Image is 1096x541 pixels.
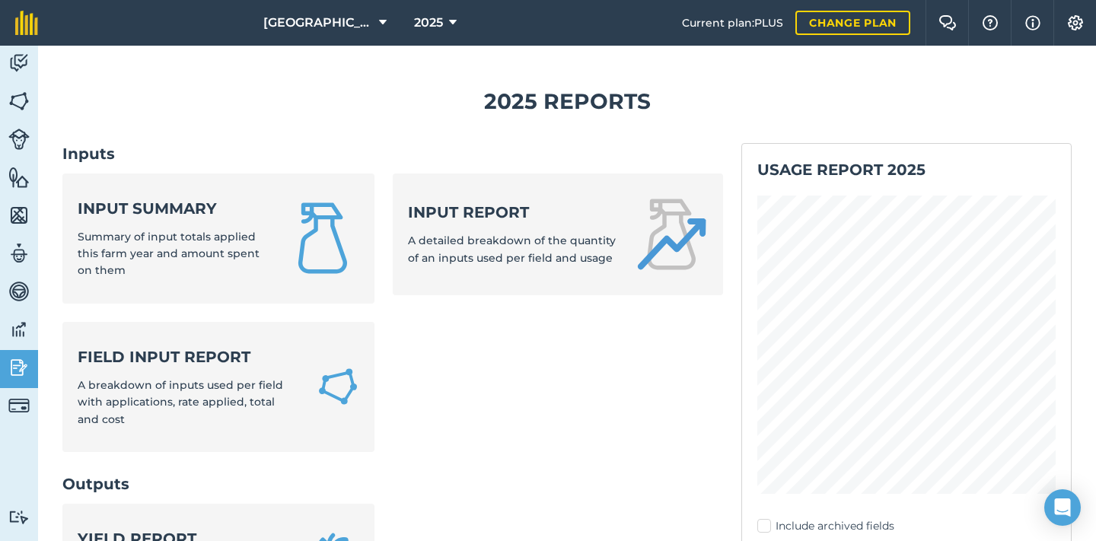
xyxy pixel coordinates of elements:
[8,242,30,265] img: svg+xml;base64,PD94bWwgdmVyc2lvbj0iMS4wIiBlbmNvZGluZz0idXRmLTgiPz4KPCEtLSBHZW5lcmF0b3I6IEFkb2JlIE...
[317,364,359,409] img: Field Input Report
[408,234,616,264] span: A detailed breakdown of the quantity of an inputs used per field and usage
[981,15,999,30] img: A question mark icon
[1066,15,1085,30] img: A cog icon
[62,173,374,304] a: Input summarySummary of input totals applied this farm year and amount spent on them
[1025,14,1040,32] img: svg+xml;base64,PHN2ZyB4bWxucz0iaHR0cDovL3d3dy53My5vcmcvMjAwMC9zdmciIHdpZHRoPSIxNyIgaGVpZ2h0PSIxNy...
[8,356,30,379] img: svg+xml;base64,PD94bWwgdmVyc2lvbj0iMS4wIiBlbmNvZGluZz0idXRmLTgiPz4KPCEtLSBHZW5lcmF0b3I6IEFkb2JlIE...
[8,510,30,524] img: svg+xml;base64,PD94bWwgdmVyc2lvbj0iMS4wIiBlbmNvZGluZz0idXRmLTgiPz4KPCEtLSBHZW5lcmF0b3I6IEFkb2JlIE...
[78,198,268,219] strong: Input summary
[682,14,783,31] span: Current plan : PLUS
[8,395,30,416] img: svg+xml;base64,PD94bWwgdmVyc2lvbj0iMS4wIiBlbmNvZGluZz0idXRmLTgiPz4KPCEtLSBHZW5lcmF0b3I6IEFkb2JlIE...
[8,204,30,227] img: svg+xml;base64,PHN2ZyB4bWxucz0iaHR0cDovL3d3dy53My5vcmcvMjAwMC9zdmciIHdpZHRoPSI1NiIgaGVpZ2h0PSI2MC...
[78,378,283,426] span: A breakdown of inputs used per field with applications, rate applied, total and cost
[78,346,298,368] strong: Field Input Report
[414,14,443,32] span: 2025
[8,318,30,341] img: svg+xml;base64,PD94bWwgdmVyc2lvbj0iMS4wIiBlbmNvZGluZz0idXRmLTgiPz4KPCEtLSBHZW5lcmF0b3I6IEFkb2JlIE...
[286,202,359,275] img: Input summary
[938,15,957,30] img: Two speech bubbles overlapping with the left bubble in the forefront
[635,198,708,271] img: Input report
[8,52,30,75] img: svg+xml;base64,PD94bWwgdmVyc2lvbj0iMS4wIiBlbmNvZGluZz0idXRmLTgiPz4KPCEtLSBHZW5lcmF0b3I6IEFkb2JlIE...
[15,11,38,35] img: fieldmargin Logo
[757,159,1056,180] h2: Usage report 2025
[62,322,374,452] a: Field Input ReportA breakdown of inputs used per field with applications, rate applied, total and...
[263,14,373,32] span: [GEOGRAPHIC_DATA]
[8,166,30,189] img: svg+xml;base64,PHN2ZyB4bWxucz0iaHR0cDovL3d3dy53My5vcmcvMjAwMC9zdmciIHdpZHRoPSI1NiIgaGVpZ2h0PSI2MC...
[1044,489,1081,526] div: Open Intercom Messenger
[8,129,30,150] img: svg+xml;base64,PD94bWwgdmVyc2lvbj0iMS4wIiBlbmNvZGluZz0idXRmLTgiPz4KPCEtLSBHZW5lcmF0b3I6IEFkb2JlIE...
[78,230,260,278] span: Summary of input totals applied this farm year and amount spent on them
[62,473,723,495] h2: Outputs
[62,84,1072,119] h1: 2025 Reports
[62,143,723,164] h2: Inputs
[8,90,30,113] img: svg+xml;base64,PHN2ZyB4bWxucz0iaHR0cDovL3d3dy53My5vcmcvMjAwMC9zdmciIHdpZHRoPSI1NiIgaGVpZ2h0PSI2MC...
[757,518,1056,534] label: Include archived fields
[795,11,910,35] a: Change plan
[393,173,723,295] a: Input reportA detailed breakdown of the quantity of an inputs used per field and usage
[8,280,30,303] img: svg+xml;base64,PD94bWwgdmVyc2lvbj0iMS4wIiBlbmNvZGluZz0idXRmLTgiPz4KPCEtLSBHZW5lcmF0b3I6IEFkb2JlIE...
[408,202,616,223] strong: Input report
